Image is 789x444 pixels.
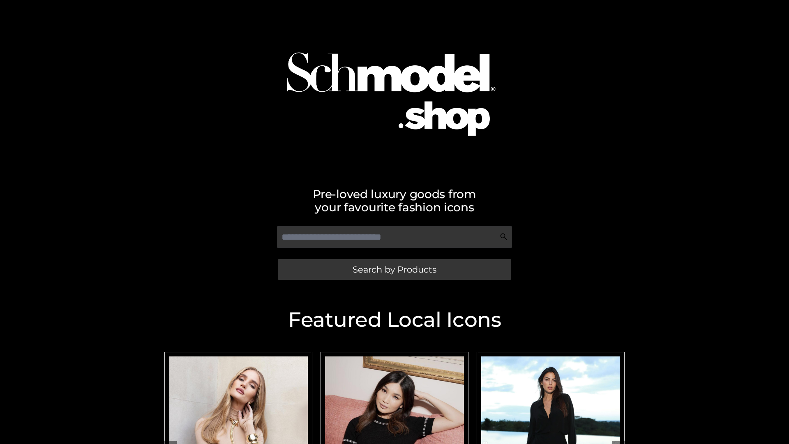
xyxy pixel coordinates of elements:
img: Search Icon [500,233,508,241]
a: Search by Products [278,259,511,280]
h2: Featured Local Icons​ [160,310,629,330]
h2: Pre-loved luxury goods from your favourite fashion icons [160,187,629,214]
span: Search by Products [353,265,436,274]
